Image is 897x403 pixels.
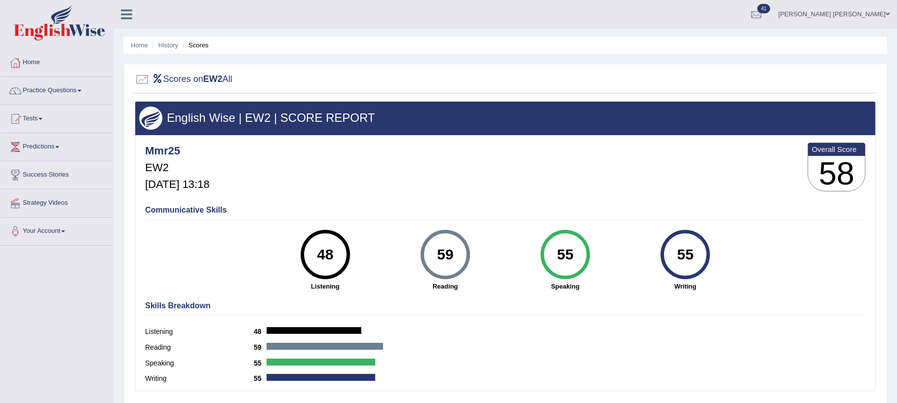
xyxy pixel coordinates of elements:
[0,189,113,214] a: Strategy Videos
[630,282,741,291] strong: Writing
[254,359,267,367] b: 55
[145,301,865,310] h4: Skills Breakdown
[145,358,254,368] label: Speaking
[510,282,620,291] strong: Speaking
[812,145,861,153] b: Overall Score
[145,373,254,384] label: Writing
[390,282,500,291] strong: Reading
[145,342,254,353] label: Reading
[0,218,113,242] a: Your Account
[145,179,209,190] h5: [DATE] 13:18
[180,40,209,50] li: Scores
[757,4,770,13] span: 41
[0,49,113,73] a: Home
[254,343,267,351] b: 59
[307,234,343,275] div: 48
[135,72,233,87] h2: Scores on All
[158,41,178,49] a: History
[667,234,703,275] div: 55
[131,41,148,49] a: Home
[203,74,223,84] b: EW2
[270,282,380,291] strong: Listening
[254,328,267,335] b: 48
[0,77,113,102] a: Practice Questions
[139,107,162,130] img: wings.png
[145,162,209,174] h5: EW2
[145,327,254,337] label: Listening
[547,234,583,275] div: 55
[0,105,113,130] a: Tests
[145,206,865,215] h4: Communicative Skills
[808,156,865,191] h3: 58
[145,145,209,157] h4: Mmr25
[139,111,871,124] h3: English Wise | EW2 | SCORE REPORT
[427,234,463,275] div: 59
[0,161,113,186] a: Success Stories
[254,374,267,382] b: 55
[0,133,113,158] a: Predictions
